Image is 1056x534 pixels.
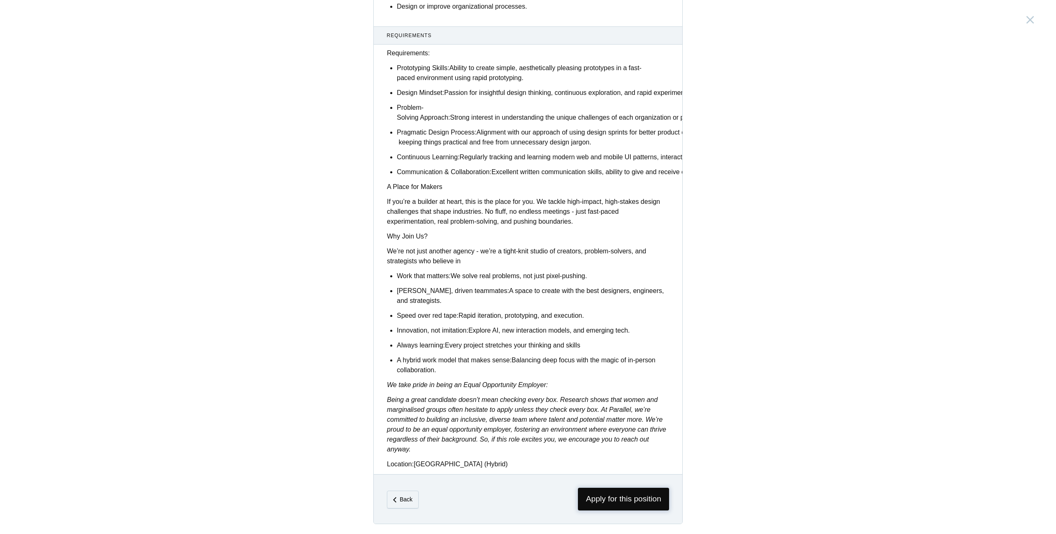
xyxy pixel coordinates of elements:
[397,154,460,161] strong: Continuous Learning:
[397,88,669,98] p: Passion for insightful design thinking, continuous exploration, and rapid experimentation.
[397,355,669,375] p: Balancing deep focus with the magic of in-person collaboration.
[397,167,669,177] p: Excellent written communication skills, ability to give and receive constructive feedback, and ef...
[397,342,445,349] strong: Always learning:
[397,128,669,147] p: Alignment with our approach of using design sprints for better product design - keeping things pr...
[397,312,458,319] strong: Speed over red tape:
[397,152,669,162] p: Regularly tracking and learning modern web and mobile UI patterns, interaction design, visual des...
[387,183,442,190] strong: A Place for Makers
[387,459,669,469] p: [GEOGRAPHIC_DATA] (Hybrid)
[397,286,669,306] p: A space to create with the best designers, engineers, and strategists.
[397,271,669,281] p: We solve real problems, not just pixel-pushing.
[397,89,444,96] strong: Design Mindset:
[400,496,412,503] em: Back
[397,103,669,123] p: Strong interest in understanding the unique challenges of each organization or product and collab...
[397,2,669,12] p: Design or improve organizational processes.
[397,272,450,279] strong: Work that matters:
[397,340,669,350] p: Every project stretches your thinking and skills
[397,357,511,364] strong: A hybrid work model that makes sense:
[397,311,669,321] p: Rapid iteration, prototyping, and execution.
[387,396,666,453] em: Being a great candidate doesn’t mean checking every box. Research shows that women and marginalis...
[397,168,491,175] strong: Communication & Collaboration:
[397,287,509,294] strong: [PERSON_NAME], driven teammates:
[387,32,669,39] span: Requirements
[397,327,468,334] strong: Innovation, not imitation:
[397,326,669,336] p: Explore AI, new interaction models, and emerging tech.
[387,461,414,468] strong: Location:
[387,381,548,388] em: We take pride in being an Equal Opportunity Employer:
[578,488,669,510] span: Apply for this position
[397,104,450,121] strong: Problem-Solving Approach:
[387,50,430,57] strong: Requirements:
[397,63,669,83] p: Ability to create simple, aesthetically pleasing prototypes in a fast-paced environment using rap...
[397,64,449,71] strong: Prototyping Skills:
[387,233,428,240] strong: Why Join Us?
[387,246,669,266] p: We’re not just another agency - we’re a tight-knit studio of creators, problem-solvers, and strat...
[387,197,669,227] p: If you’re a builder at heart, this is the place for you. We tackle high-impact, high-stakes desig...
[397,129,476,136] strong: Pragmatic Design Process:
